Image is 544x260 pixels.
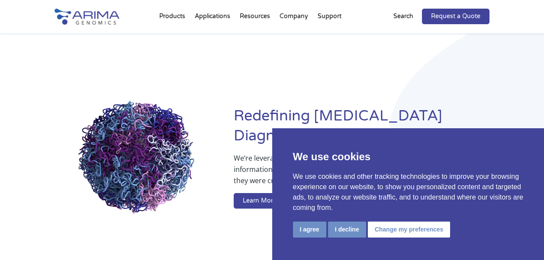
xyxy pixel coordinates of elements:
button: Change my preferences [368,222,451,238]
img: Arima-Genomics-logo [55,9,119,25]
p: We use cookies and other tracking technologies to improve your browsing experience on our website... [293,171,524,213]
a: Learn More [234,193,286,209]
button: I decline [328,222,366,238]
p: We’re leveraging whole-genome sequence and structure information to ensure breakthrough therapies... [234,152,455,193]
p: We use cookies [293,149,524,165]
button: I agree [293,222,326,238]
h1: Redefining [MEDICAL_DATA] Diagnostics [234,106,489,152]
p: Search [393,11,413,22]
a: Request a Quote [422,9,489,24]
